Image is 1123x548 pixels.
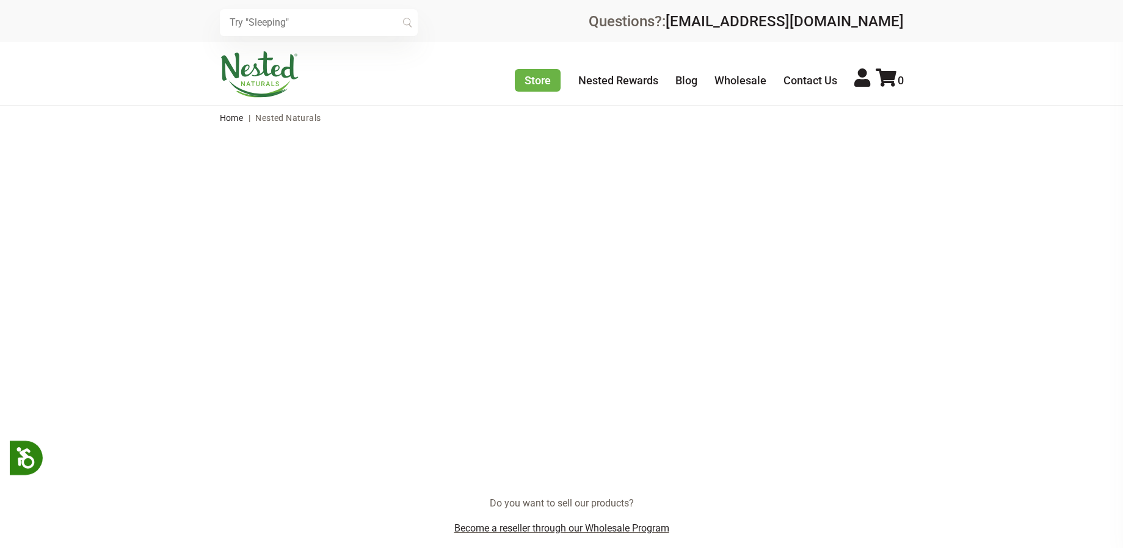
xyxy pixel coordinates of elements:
[898,74,904,87] span: 0
[220,9,418,36] input: Try "Sleeping"
[714,74,766,87] a: Wholesale
[255,113,321,123] span: Nested Naturals
[220,113,244,123] a: Home
[220,106,904,130] nav: breadcrumbs
[589,14,904,29] div: Questions?:
[783,74,837,87] a: Contact Us
[515,69,561,92] a: Store
[876,74,904,87] a: 0
[454,522,669,534] a: Become a reseller through our Wholesale Program
[675,74,697,87] a: Blog
[245,113,253,123] span: |
[578,74,658,87] a: Nested Rewards
[666,13,904,30] a: [EMAIL_ADDRESS][DOMAIN_NAME]
[220,51,299,98] img: Nested Naturals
